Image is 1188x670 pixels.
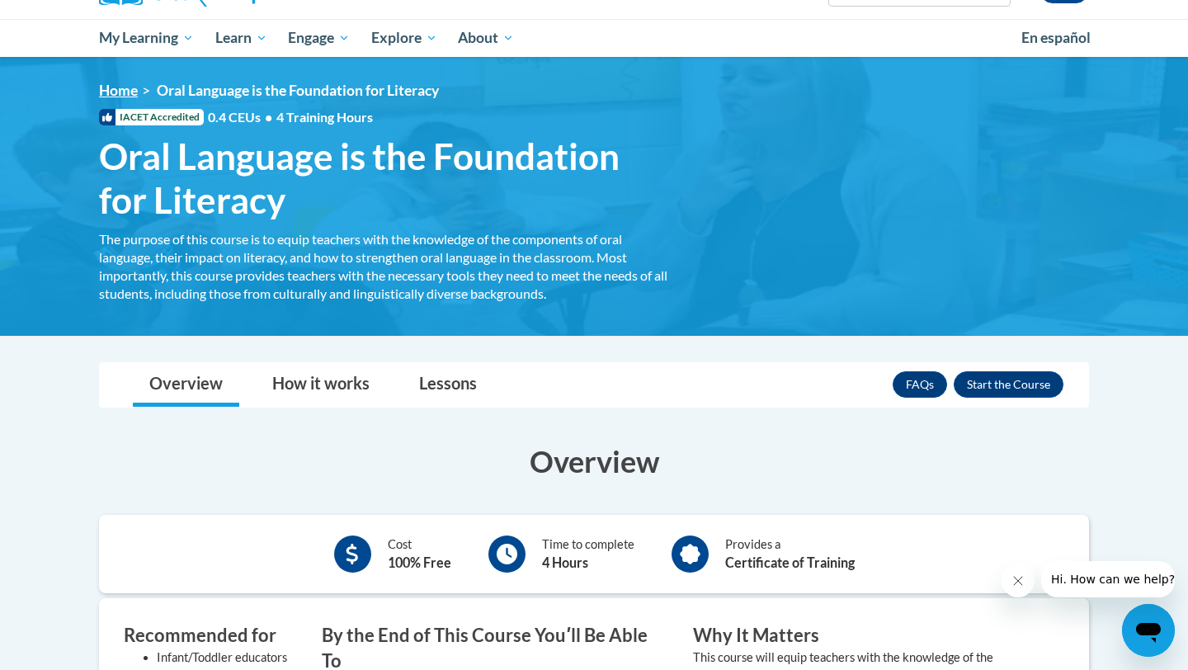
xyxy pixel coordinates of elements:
span: Oral Language is the Foundation for Literacy [99,134,668,222]
a: Learn [205,19,278,57]
div: Main menu [74,19,1114,57]
b: Certificate of Training [725,554,855,570]
span: Explore [371,28,437,48]
a: Lessons [403,363,493,407]
span: IACET Accredited [99,109,204,125]
span: 4 Training Hours [276,109,373,125]
h3: Overview [99,441,1089,482]
span: En español [1021,29,1091,46]
iframe: Message from company [1041,561,1175,597]
span: 0.4 CEUs [208,108,373,126]
a: How it works [256,363,386,407]
iframe: Button to launch messaging window [1122,604,1175,657]
a: About [448,19,526,57]
iframe: Close message [1002,564,1035,597]
a: My Learning [88,19,205,57]
a: Home [99,82,138,99]
h3: Recommended for [124,623,297,649]
span: Oral Language is the Foundation for Literacy [157,82,439,99]
li: Infant/Toddler educators [157,649,297,667]
div: The purpose of this course is to equip teachers with the knowledge of the components of oral lang... [99,230,668,303]
div: Cost [388,536,451,573]
b: 100% Free [388,554,451,570]
a: Overview [133,363,239,407]
a: En español [1011,21,1101,55]
b: 4 Hours [542,554,588,570]
span: About [458,28,514,48]
a: Explore [361,19,448,57]
span: • [265,109,272,125]
a: FAQs [893,371,947,398]
div: Time to complete [542,536,634,573]
h3: Why It Matters [693,623,1039,649]
button: Enroll [954,371,1063,398]
div: Provides a [725,536,855,573]
span: Learn [215,28,267,48]
span: Engage [288,28,350,48]
a: Engage [277,19,361,57]
span: My Learning [99,28,194,48]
